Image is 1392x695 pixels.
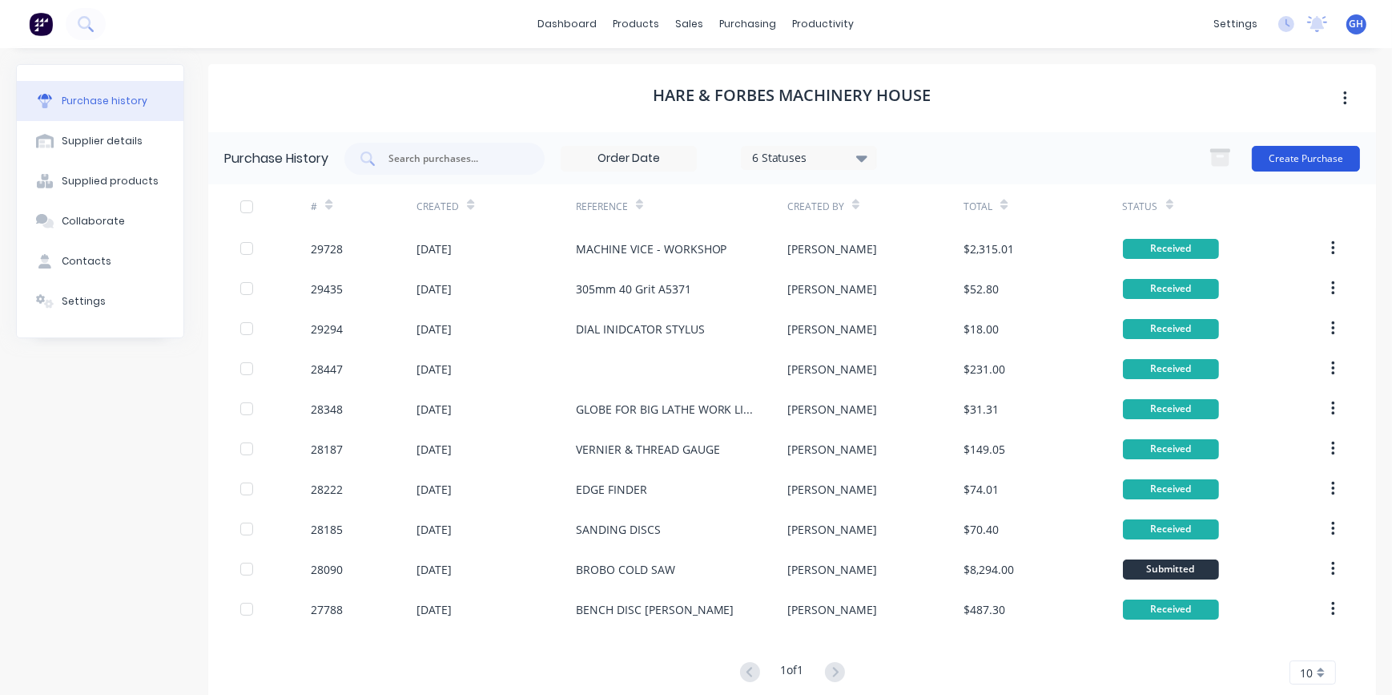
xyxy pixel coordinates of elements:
[1123,479,1219,499] div: Received
[311,401,343,418] div: 28348
[1300,665,1313,681] span: 10
[654,86,931,105] h1: HARE & FORBES MACHINERY HOUSE
[964,240,1014,257] div: $2,315.01
[576,200,628,214] div: Reference
[416,200,459,214] div: Created
[311,481,343,498] div: 28222
[964,321,999,337] div: $18.00
[17,201,183,241] button: Collaborate
[416,321,452,337] div: [DATE]
[387,151,520,167] input: Search purchases...
[668,12,712,36] div: sales
[416,601,452,618] div: [DATE]
[787,281,877,297] div: [PERSON_NAME]
[964,200,992,214] div: Total
[311,200,317,214] div: #
[576,240,727,257] div: MACHINE VICE - WORKSHOP
[62,254,111,269] div: Contacts
[964,401,999,418] div: $31.31
[964,601,1005,618] div: $487.30
[605,12,668,36] div: products
[62,214,125,228] div: Collaborate
[62,94,147,108] div: Purchase history
[311,521,343,538] div: 28185
[787,200,844,214] div: Created By
[416,240,452,257] div: [DATE]
[1123,200,1158,214] div: Status
[1123,439,1219,459] div: Received
[311,441,343,458] div: 28187
[576,281,691,297] div: 305mm 40 Grit A5371
[416,561,452,578] div: [DATE]
[576,321,705,337] div: DIAL INIDCATOR STYLUS
[1123,560,1219,580] div: Submitted
[17,121,183,161] button: Supplier details
[311,281,343,297] div: 29435
[224,149,328,168] div: Purchase History
[17,281,183,321] button: Settings
[17,161,183,201] button: Supplied products
[17,81,183,121] button: Purchase history
[576,561,675,578] div: BROBO COLD SAW
[787,401,877,418] div: [PERSON_NAME]
[712,12,785,36] div: purchasing
[416,481,452,498] div: [DATE]
[576,401,755,418] div: GLOBE FOR BIG LATHE WORK LIGHT
[1252,146,1360,172] button: Create Purchase
[561,147,696,171] input: Order Date
[576,521,661,538] div: SANDING DISCS
[416,401,452,418] div: [DATE]
[964,281,999,297] div: $52.80
[416,361,452,378] div: [DATE]
[785,12,863,36] div: productivity
[787,481,877,498] div: [PERSON_NAME]
[787,561,877,578] div: [PERSON_NAME]
[311,321,343,337] div: 29294
[576,481,647,498] div: EDGE FINDER
[311,240,343,257] div: 29728
[416,521,452,538] div: [DATE]
[1123,239,1219,259] div: Received
[1205,12,1265,36] div: settings
[1123,319,1219,339] div: Received
[787,240,877,257] div: [PERSON_NAME]
[964,361,1005,378] div: $231.00
[1123,600,1219,620] div: Received
[1123,279,1219,299] div: Received
[62,134,143,148] div: Supplier details
[311,601,343,618] div: 27788
[787,321,877,337] div: [PERSON_NAME]
[964,561,1014,578] div: $8,294.00
[964,441,1005,458] div: $149.05
[964,481,999,498] div: $74.01
[416,281,452,297] div: [DATE]
[17,241,183,281] button: Contacts
[1123,399,1219,419] div: Received
[576,441,720,458] div: VERNIER & THREAD GAUGE
[530,12,605,36] a: dashboard
[1123,359,1219,379] div: Received
[62,294,106,309] div: Settings
[787,601,877,618] div: [PERSON_NAME]
[29,12,53,36] img: Factory
[787,361,877,378] div: [PERSON_NAME]
[781,661,804,685] div: 1 of 1
[416,441,452,458] div: [DATE]
[576,601,734,618] div: BENCH DISC [PERSON_NAME]
[62,174,159,188] div: Supplied products
[311,561,343,578] div: 28090
[752,149,867,166] div: 6 Statuses
[964,521,999,538] div: $70.40
[1350,17,1364,31] span: GH
[311,361,343,378] div: 28447
[1123,519,1219,539] div: Received
[787,521,877,538] div: [PERSON_NAME]
[787,441,877,458] div: [PERSON_NAME]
